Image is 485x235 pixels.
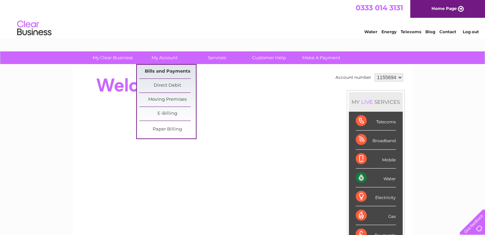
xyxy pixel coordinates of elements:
[139,107,196,121] a: E-Billing
[137,51,193,64] a: My Account
[84,51,141,64] a: My Clear Business
[241,51,297,64] a: Customer Help
[356,3,403,12] a: 0333 014 3131
[356,150,396,169] div: Mobile
[425,29,435,34] a: Blog
[139,93,196,107] a: Moving Premises
[349,92,403,112] div: MY SERVICES
[17,18,52,39] img: logo.png
[356,169,396,187] div: Water
[356,131,396,149] div: Broadband
[334,72,373,83] td: Account number
[356,206,396,225] div: Gas
[401,29,421,34] a: Telecoms
[356,187,396,206] div: Electricity
[439,29,456,34] a: Contact
[189,51,245,64] a: Services
[381,29,397,34] a: Energy
[364,29,377,34] a: Water
[356,112,396,131] div: Telecoms
[360,99,374,105] div: LIVE
[81,4,405,33] div: Clear Business is a trading name of Verastar Limited (registered in [GEOGRAPHIC_DATA] No. 3667643...
[293,51,350,64] a: Make A Payment
[139,79,196,92] a: Direct Debit
[462,29,478,34] a: Log out
[139,123,196,136] a: Paper Billing
[139,65,196,78] a: Bills and Payments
